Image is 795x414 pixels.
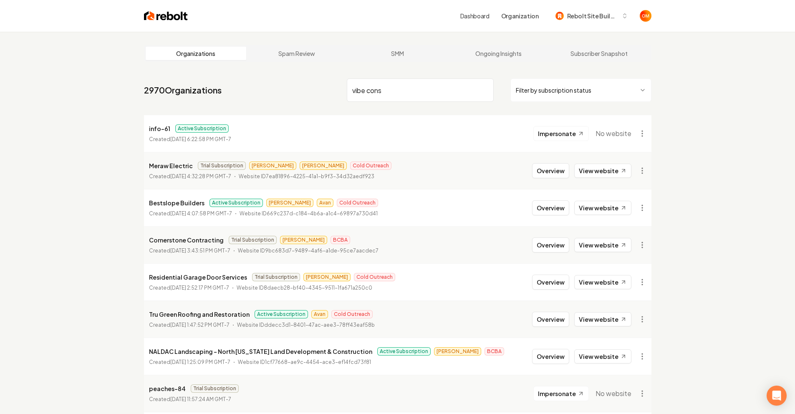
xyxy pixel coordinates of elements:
img: Rebolt Logo [144,10,188,22]
p: Website ID 669c237d-c184-4b6a-a1c4-69897a730d41 [240,210,378,218]
span: BCBA [485,347,504,356]
time: [DATE] 1:47:52 PM GMT-7 [170,322,230,328]
p: Created [149,321,230,329]
span: Avan [317,199,333,207]
a: SMM [347,47,448,60]
span: [PERSON_NAME] [300,162,347,170]
a: 2970Organizations [144,84,222,96]
p: Website ID ddecc3d1-8401-47ac-aee3-78ff43eaf58b [237,321,375,329]
time: [DATE] 1:25:09 PM GMT-7 [170,359,230,365]
time: [DATE] 2:52:17 PM GMT-7 [170,285,229,291]
p: Website ID 7ea81896-4225-41a1-b9f3-34d32aedf923 [239,172,374,181]
a: Organizations [146,47,247,60]
button: Overview [532,163,569,178]
a: Spam Review [246,47,347,60]
a: View website [574,201,631,215]
span: Cold Outreach [331,310,373,318]
p: info-61 [149,124,170,134]
span: Active Subscription [377,347,431,356]
span: Trial Subscription [198,162,246,170]
a: View website [574,164,631,178]
button: Open user button [640,10,651,22]
time: [DATE] 11:57:24 AM GMT-7 [170,396,231,402]
p: Created [149,210,232,218]
span: Active Subscription [175,124,229,133]
a: Ongoing Insights [448,47,549,60]
p: Created [149,358,230,366]
span: [PERSON_NAME] [303,273,351,281]
span: Cold Outreach [350,162,391,170]
a: Subscriber Snapshot [549,47,650,60]
a: View website [574,275,631,289]
span: Active Subscription [255,310,308,318]
p: peaches-84 [149,384,186,394]
button: Impersonate [533,386,589,401]
span: Trial Subscription [252,273,300,281]
span: Active Subscription [209,199,263,207]
span: [PERSON_NAME] [434,347,481,356]
button: Overview [532,349,569,364]
p: Created [149,135,231,144]
button: Overview [532,200,569,215]
div: Open Intercom Messenger [767,386,787,406]
p: Website ID 9bc683d7-9489-4af6-a1de-95ce7aacdec7 [238,247,379,255]
img: Rebolt Site Builder [555,12,564,20]
time: [DATE] 6:22:58 PM GMT-7 [170,136,231,142]
p: Residential Garage Door Services [149,272,247,282]
p: NALDAC Landscaping - North [US_STATE] Land Development & Construction [149,346,372,356]
button: Overview [532,312,569,327]
span: BCBA [331,236,350,244]
p: Tru Green Roofing and Restoration [149,309,250,319]
span: [PERSON_NAME] [249,162,296,170]
a: Dashboard [460,12,490,20]
p: Website ID 1cf77668-ae9c-4454-ace3-ef14fcd73f81 [238,358,371,366]
span: Cold Outreach [354,273,395,281]
p: Created [149,395,231,404]
a: View website [574,312,631,326]
a: View website [574,238,631,252]
span: Avan [311,310,328,318]
time: [DATE] 3:43:51 PM GMT-7 [170,247,230,254]
button: Overview [532,237,569,252]
span: Cold Outreach [337,199,378,207]
img: Omar Molai [640,10,651,22]
p: Meraw Electric [149,161,193,171]
span: No website [596,129,631,139]
p: Created [149,247,230,255]
span: No website [596,389,631,399]
span: Trial Subscription [229,236,277,244]
span: [PERSON_NAME] [266,199,313,207]
input: Search by name or ID [347,78,494,102]
time: [DATE] 4:32:28 PM GMT-7 [170,173,231,179]
button: Overview [532,275,569,290]
span: Rebolt Site Builder [567,12,618,20]
p: Created [149,172,231,181]
span: Impersonate [538,129,576,138]
time: [DATE] 4:07:58 PM GMT-7 [170,210,232,217]
p: Website ID 8daecb28-bf40-4345-9511-1fa671a250c0 [237,284,372,292]
p: Bestslope Builders [149,198,204,208]
span: Impersonate [538,389,576,398]
a: View website [574,349,631,364]
button: Organization [496,8,544,23]
p: Created [149,284,229,292]
span: [PERSON_NAME] [280,236,327,244]
span: Trial Subscription [191,384,239,393]
button: Impersonate [533,126,589,141]
p: Cornerstone Contracting [149,235,224,245]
